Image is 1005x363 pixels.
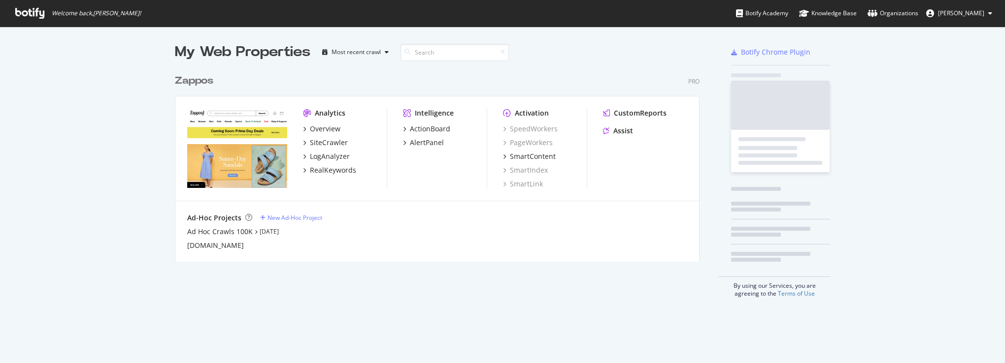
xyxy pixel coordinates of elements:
a: Zappos [175,74,217,88]
a: AlertPanel [403,138,444,148]
div: SmartContent [510,151,556,161]
a: LogAnalyzer [303,151,350,161]
div: RealKeywords [310,165,356,175]
a: New Ad-Hoc Project [260,213,322,222]
img: zappos.com [187,108,287,188]
div: Analytics [315,108,345,118]
a: Botify Chrome Plugin [731,47,810,57]
div: By using our Services, you are agreeing to the [719,276,830,298]
a: [DOMAIN_NAME] [187,241,244,250]
a: Terms of Use [778,289,815,298]
div: Ad-Hoc Projects [187,213,241,223]
a: ActionBoard [403,124,450,134]
span: Welcome back, [PERSON_NAME] ! [52,9,141,17]
div: Botify Academy [736,8,788,18]
div: Botify Chrome Plugin [741,47,810,57]
input: Search [401,44,509,61]
a: Overview [303,124,340,134]
div: New Ad-Hoc Project [268,213,322,222]
div: Overview [310,124,340,134]
a: SiteCrawler [303,138,348,148]
a: CustomReports [603,108,667,118]
a: Assist [603,126,633,136]
div: grid [175,62,707,262]
div: My Web Properties [175,42,310,62]
a: Ad Hoc Crawls 100K [187,227,253,237]
div: Most recent crawl [332,49,381,55]
button: [PERSON_NAME] [918,5,1000,21]
div: Assist [613,126,633,136]
div: CustomReports [614,108,667,118]
div: Intelligence [415,108,454,118]
div: Knowledge Base [799,8,857,18]
div: AlertPanel [410,138,444,148]
a: PageWorkers [503,138,553,148]
span: Robert Avila [938,9,984,17]
a: [DATE] [260,227,279,236]
a: SpeedWorkers [503,124,558,134]
div: LogAnalyzer [310,151,350,161]
div: Activation [515,108,549,118]
div: ActionBoard [410,124,450,134]
div: Organizations [868,8,918,18]
a: SmartIndex [503,165,548,175]
div: SiteCrawler [310,138,348,148]
div: Pro [688,77,700,86]
a: SmartContent [503,151,556,161]
a: RealKeywords [303,165,356,175]
a: SmartLink [503,179,543,189]
button: Most recent crawl [318,44,393,60]
div: Zappos [175,74,213,88]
